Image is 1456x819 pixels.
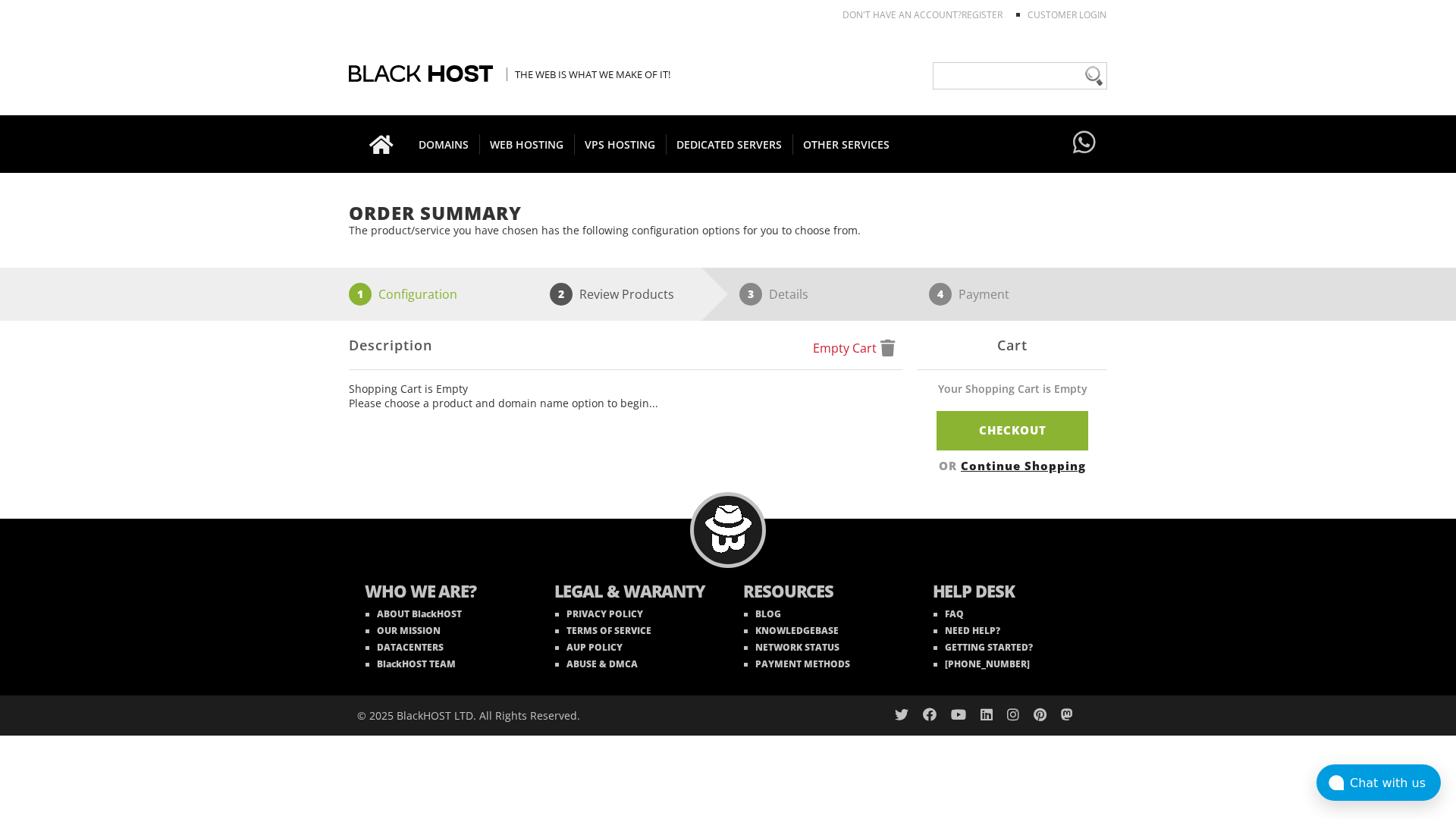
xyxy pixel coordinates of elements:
button: Chat with us [1316,764,1441,801]
div: Your Shopping Cart is Empty [918,381,1107,411]
span: 1 [349,283,372,306]
input: Need help? [933,62,1107,89]
h1: Order Summary [349,203,1107,223]
span: 2 [550,283,573,306]
span: WEB HOSTING [479,134,575,155]
a: DOMAINS [408,115,480,173]
a: AUP POLICY [555,641,623,654]
div: Description [349,321,902,370]
img: BlackHOST mascont, Blacky. [704,505,752,553]
ul: Shopping Cart is Empty Please choose a product and domain name option to begin... [349,381,902,410]
a: FAQ [934,607,964,620]
p: Review Products [579,283,674,306]
a: Have questions? [1069,115,1100,171]
b: HELP DESK [933,579,1092,606]
span: OTHER SERVICES [792,134,900,155]
p: Details [769,283,808,306]
a: ABUSE & DMCA [555,657,638,670]
b: LEGAL & WARANTY [554,579,714,606]
a: Customer Login [1028,8,1106,21]
a: Checkout [937,411,1088,450]
a: [PHONE_NUMBER] [934,657,1030,670]
a: OUR MISSION [366,624,441,637]
a: Empty Cart [813,340,895,356]
a: Continue Shopping [961,458,1086,473]
a: DEDICATED SERVERS [666,115,793,173]
span: 3 [739,283,762,306]
a: PAYMENT METHODS [744,657,850,670]
a: GETTING STARTED? [934,641,1033,654]
p: The product/service you have chosen has the following configuration options for you to choose from. [349,223,1107,237]
div: OR [918,458,1107,473]
span: VPS HOSTING [574,134,667,155]
b: RESOURCES [743,579,902,606]
a: OTHER SERVICES [792,115,900,173]
a: BlackHOST TEAM [366,657,456,670]
p: Configuration [378,283,457,306]
a: VPS HOSTING [574,115,667,173]
a: NEED HELP? [934,624,1000,637]
a: DATACENTERS [366,641,444,654]
a: NETWORK STATUS [744,641,839,654]
div: Cart [918,321,1107,370]
a: WEB HOSTING [479,115,575,173]
a: PRIVACY POLICY [555,607,643,620]
div: © 2025 BlackHOST LTD. All Rights Reserved. [357,695,720,736]
a: TERMS OF SERVICE [555,624,651,637]
span: The Web is what we make of it! [507,67,670,81]
span: DOMAINS [408,134,480,155]
div: Chat with us [1350,776,1441,790]
a: ABOUT BlackHOST [366,607,462,620]
a: BLOG [744,607,781,620]
li: Don't have an account? [820,8,1003,21]
b: WHO WE ARE? [365,579,524,606]
span: 4 [929,283,952,306]
a: REGISTER [962,8,1003,21]
a: KNOWLEDGEBASE [744,624,839,637]
p: Payment [959,283,1009,306]
span: DEDICATED SERVERS [666,134,793,155]
a: Go to homepage [354,115,409,173]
